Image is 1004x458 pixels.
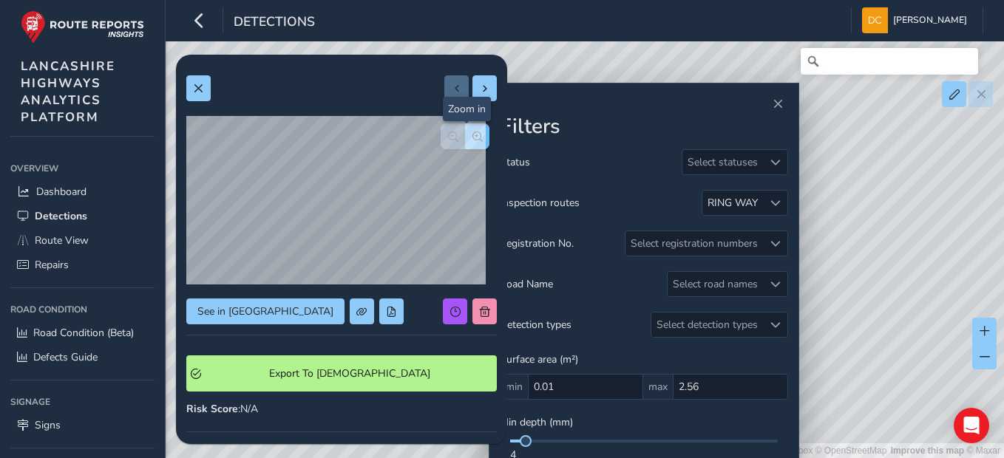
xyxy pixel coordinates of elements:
[500,318,571,332] span: Detection types
[682,150,763,174] div: Select statuses
[10,391,155,413] div: Signage
[643,374,673,400] span: max
[10,345,155,369] a: Defects Guide
[500,352,578,366] span: Surface area (m²)
[10,228,155,253] a: Route View
[10,253,155,277] a: Repairs
[186,402,238,416] strong: Risk Score
[234,13,315,33] span: Detections
[528,374,643,400] input: 0
[33,350,98,364] span: Defects Guide
[10,180,155,204] a: Dashboard
[21,58,115,126] span: LANCASHIRE HIGHWAYS ANALYTICS PLATFORM
[500,277,553,291] span: Road Name
[673,374,788,400] input: 0
[625,231,763,256] div: Select registration numbers
[668,272,763,296] div: Select road names
[33,326,134,340] span: Road Condition (Beta)
[186,355,497,392] button: Export To Symology
[801,48,978,75] input: Search
[10,157,155,180] div: Overview
[21,10,144,44] img: rr logo
[893,7,967,33] span: [PERSON_NAME]
[862,7,972,33] button: [PERSON_NAME]
[954,408,989,443] div: Open Intercom Messenger
[500,196,580,210] span: Inspection routes
[10,204,155,228] a: Detections
[862,7,888,33] img: diamond-layout
[500,155,530,169] span: Status
[186,402,497,416] div: : N/A
[767,94,788,115] button: Close
[10,298,155,321] div: Road Condition
[36,185,87,199] span: Dashboard
[10,321,155,345] a: Road Condition (Beta)
[500,374,528,400] span: min
[186,298,345,324] button: See in Route View
[500,415,573,429] span: Min depth (mm)
[35,418,61,432] span: Signs
[35,258,69,272] span: Repairs
[708,196,758,210] div: RING WAY
[651,312,763,337] div: Select detection types
[35,209,87,223] span: Detections
[197,304,333,318] span: See in [GEOGRAPHIC_DATA]
[500,115,788,140] h2: Filters
[35,233,89,247] span: Route View
[206,366,492,380] span: Export To [DEMOGRAPHIC_DATA]
[500,236,574,250] span: Registration No.
[10,413,155,437] a: Signs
